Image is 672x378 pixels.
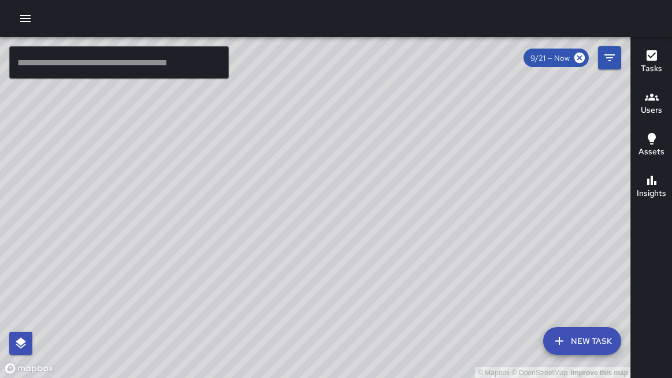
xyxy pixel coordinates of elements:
[637,187,666,200] h6: Insights
[524,49,589,67] div: 9/21 — Now
[638,146,664,158] h6: Assets
[641,104,662,117] h6: Users
[524,53,577,63] span: 9/21 — Now
[631,83,672,125] button: Users
[543,327,621,355] button: New Task
[631,125,672,166] button: Assets
[631,42,672,83] button: Tasks
[641,62,662,75] h6: Tasks
[598,46,621,69] button: Filters
[631,166,672,208] button: Insights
